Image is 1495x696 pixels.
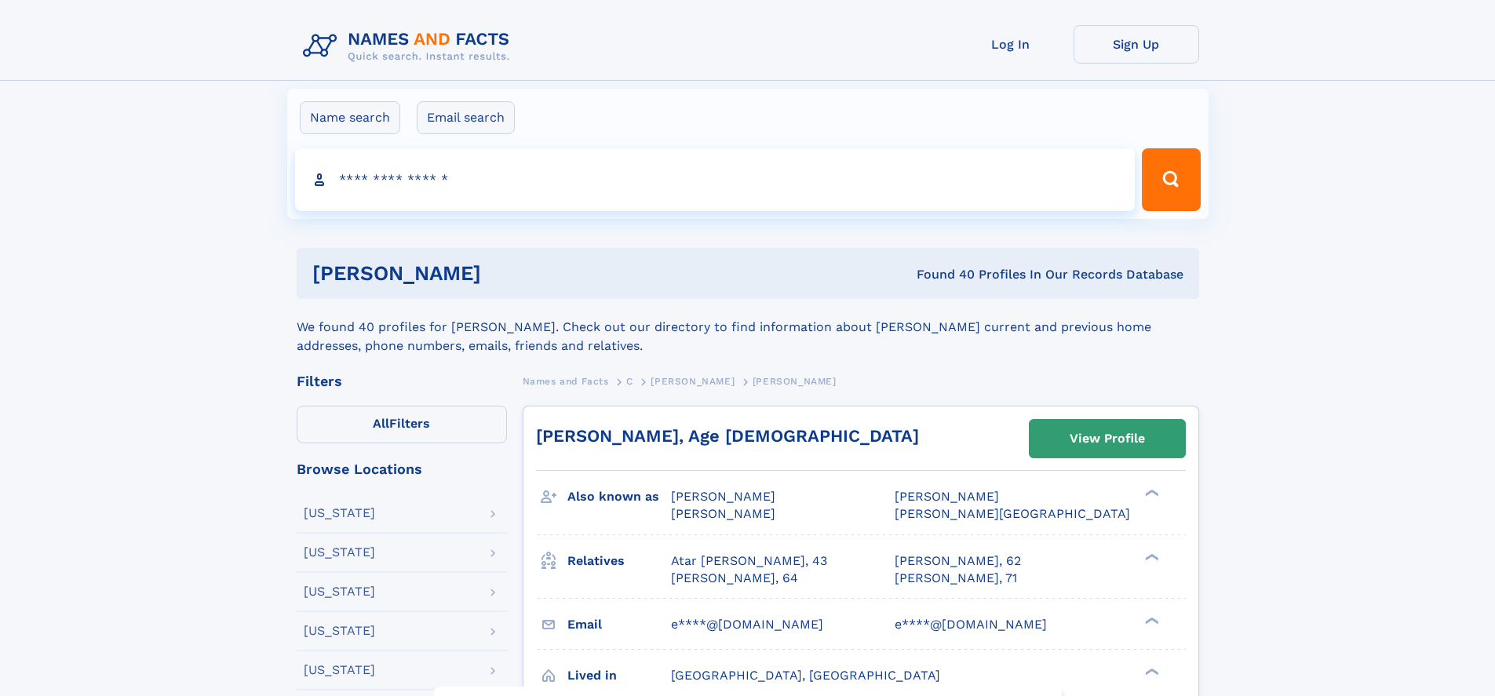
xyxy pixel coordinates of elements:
a: Log In [948,25,1074,64]
button: Search Button [1142,148,1200,211]
a: View Profile [1030,420,1185,457]
span: [PERSON_NAME] [671,489,775,504]
span: [PERSON_NAME][GEOGRAPHIC_DATA] [895,506,1130,521]
a: Atar [PERSON_NAME], 43 [671,552,827,570]
div: Browse Locations [297,462,507,476]
h3: Relatives [567,548,671,574]
a: [PERSON_NAME] [651,371,735,391]
span: [PERSON_NAME] [671,506,775,521]
label: Name search [300,101,400,134]
a: [PERSON_NAME], 71 [895,570,1017,587]
label: Filters [297,406,507,443]
span: C [626,376,633,387]
a: [PERSON_NAME], 62 [895,552,1021,570]
span: [PERSON_NAME] [651,376,735,387]
a: Sign Up [1074,25,1199,64]
span: [GEOGRAPHIC_DATA], [GEOGRAPHIC_DATA] [671,668,940,683]
label: Email search [417,101,515,134]
a: Names and Facts [523,371,609,391]
div: View Profile [1070,421,1145,457]
span: All [373,416,389,431]
div: ❯ [1141,615,1160,625]
a: [PERSON_NAME], 64 [671,570,798,587]
div: ❯ [1141,488,1160,498]
div: [US_STATE] [304,664,375,676]
h1: [PERSON_NAME] [312,264,699,283]
div: [US_STATE] [304,507,375,519]
div: [US_STATE] [304,585,375,598]
h3: Also known as [567,483,671,510]
img: Logo Names and Facts [297,25,523,67]
div: ❯ [1141,666,1160,676]
a: [PERSON_NAME], Age [DEMOGRAPHIC_DATA] [536,426,919,446]
div: Filters [297,374,507,388]
input: search input [295,148,1136,211]
div: We found 40 profiles for [PERSON_NAME]. Check out our directory to find information about [PERSON... [297,299,1199,355]
div: [US_STATE] [304,625,375,637]
div: Found 40 Profiles In Our Records Database [698,266,1183,283]
span: [PERSON_NAME] [753,376,837,387]
a: C [626,371,633,391]
h3: Email [567,611,671,638]
span: [PERSON_NAME] [895,489,999,504]
h3: Lived in [567,662,671,689]
div: [US_STATE] [304,546,375,559]
div: ❯ [1141,552,1160,562]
